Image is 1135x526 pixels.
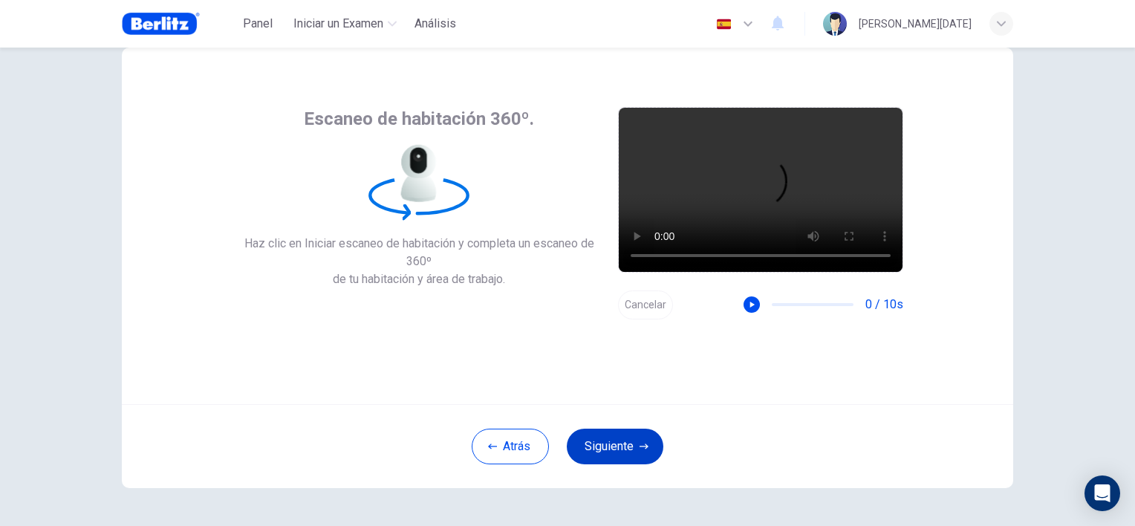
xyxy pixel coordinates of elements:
button: Siguiente [567,429,663,464]
span: Escaneo de habitación 360º. [304,107,534,131]
div: [PERSON_NAME][DATE] [859,15,972,33]
div: Open Intercom Messenger [1084,475,1120,511]
span: Análisis [414,15,456,33]
span: Haz clic en Iniciar escaneo de habitación y completa un escaneo de 360º [232,235,606,270]
div: Necesitas una licencia para acceder a este contenido [409,10,462,37]
img: es [715,19,733,30]
button: Atrás [472,429,549,464]
img: Berlitz Brasil logo [122,9,200,39]
span: 0 / 10s [865,296,903,314]
a: Berlitz Brasil logo [122,9,234,39]
button: Análisis [409,10,462,37]
span: de tu habitación y área de trabajo. [232,270,606,288]
button: Panel [234,10,282,37]
span: Panel [243,15,273,33]
button: Cancelar [618,290,673,319]
img: Profile picture [823,12,847,36]
span: Iniciar un Examen [293,15,383,33]
button: Iniciar un Examen [287,10,403,37]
